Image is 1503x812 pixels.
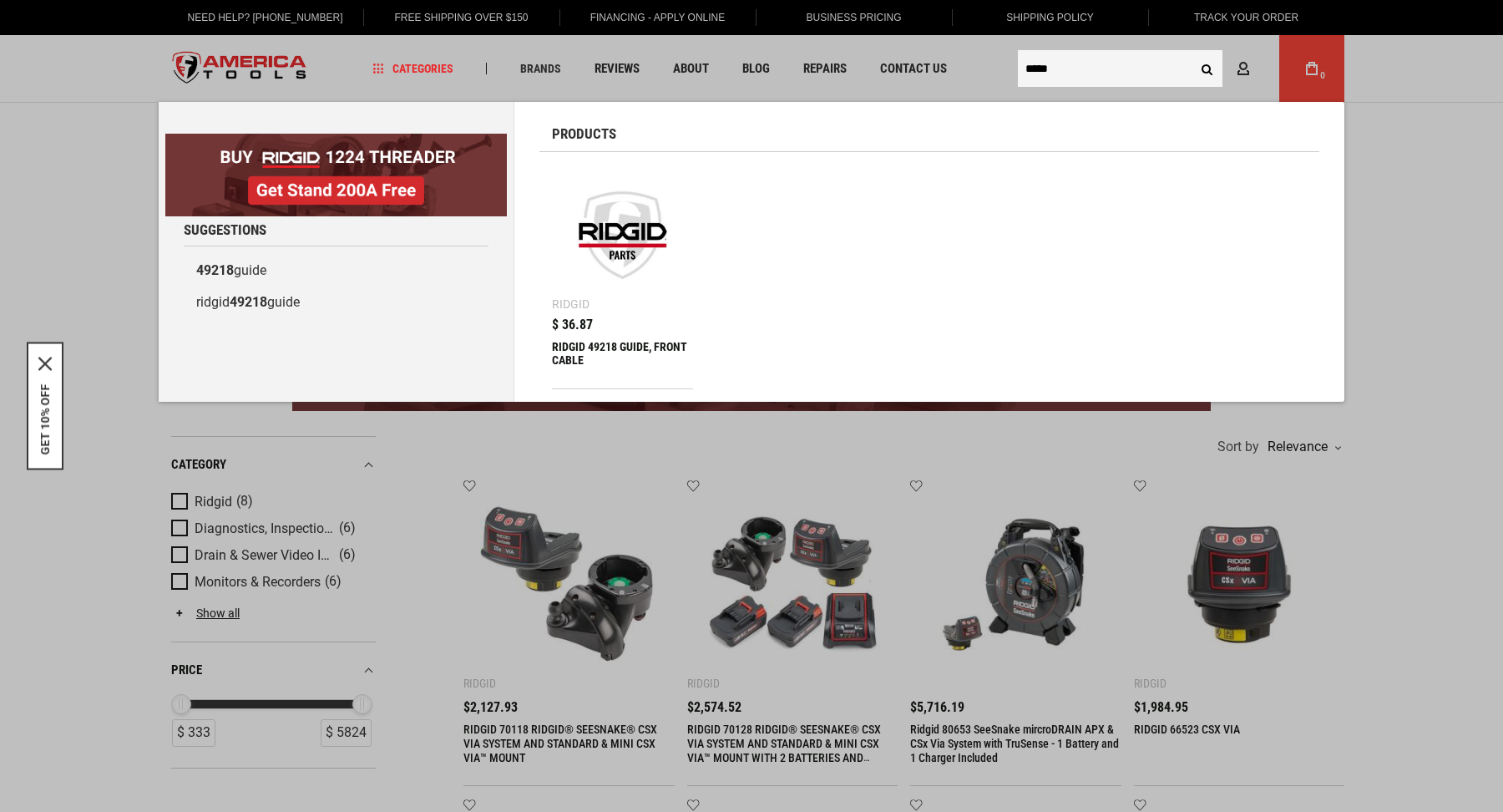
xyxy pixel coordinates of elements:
a: RIDGID 49218 GUIDE, FRONT CABLE Ridgid $ 36.87 RIDGID 49218 GUIDE, FRONT CABLE [552,165,693,388]
iframe: LiveChat chat widget [1268,759,1503,812]
span: Categories [373,63,453,74]
a: 49218guide [184,255,488,287]
svg: close icon [38,358,52,371]
div: Ridgid [552,298,590,310]
b: 49218 [196,262,234,278]
a: BOGO: Buy RIDGID® 1224 Threader, Get Stand 200A Free! [165,134,507,146]
a: ridgid49218guide [184,287,488,318]
button: Close [38,358,52,371]
a: Categories [366,58,461,80]
img: BOGO: Buy RIDGID® 1224 Threader, Get Stand 200A Free! [165,134,507,216]
span: Suggestions [184,223,266,237]
span: Products [552,127,616,141]
img: RIDGID 49218 GUIDE, FRONT CABLE [560,173,685,297]
span: Brands [520,63,561,74]
button: GET 10% OFF [38,384,52,455]
b: 49218 [230,294,267,310]
a: Brands [513,58,569,80]
button: Search [1191,53,1222,84]
span: $ 36.87 [552,318,593,332]
div: RIDGID 49218 GUIDE, FRONT CABLE [552,340,693,380]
